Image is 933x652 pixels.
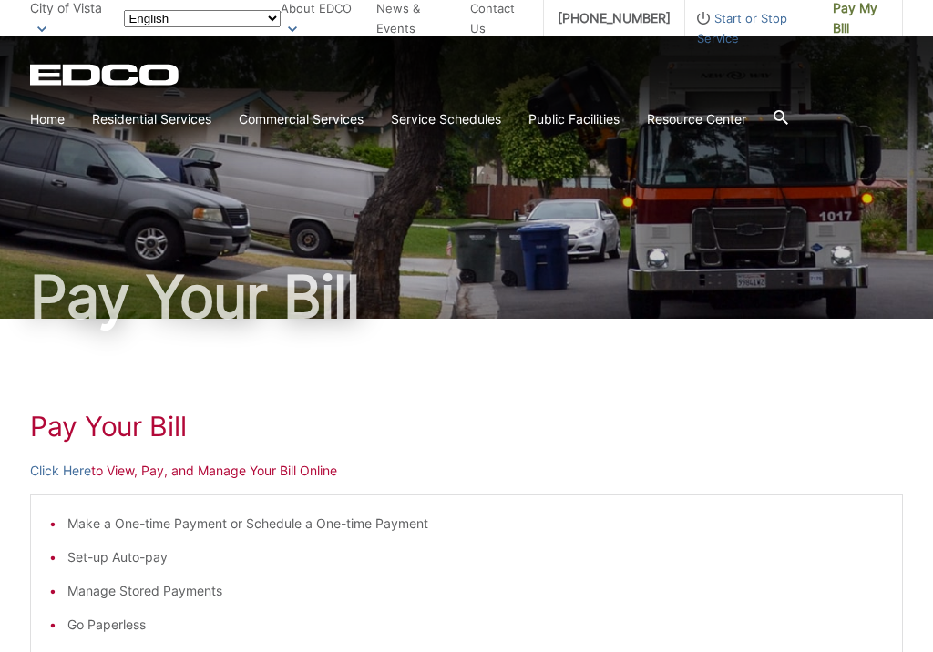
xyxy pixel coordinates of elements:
[124,10,281,27] select: Select a language
[30,64,181,86] a: EDCD logo. Return to the homepage.
[30,268,903,326] h1: Pay Your Bill
[528,109,620,129] a: Public Facilities
[67,615,884,635] li: Go Paperless
[30,410,903,443] h1: Pay Your Bill
[30,461,903,481] p: to View, Pay, and Manage Your Bill Online
[647,109,746,129] a: Resource Center
[239,109,364,129] a: Commercial Services
[67,514,884,534] li: Make a One-time Payment or Schedule a One-time Payment
[391,109,501,129] a: Service Schedules
[92,109,211,129] a: Residential Services
[67,547,884,567] li: Set-up Auto-pay
[67,581,884,601] li: Manage Stored Payments
[30,109,65,129] a: Home
[30,461,91,481] a: Click Here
